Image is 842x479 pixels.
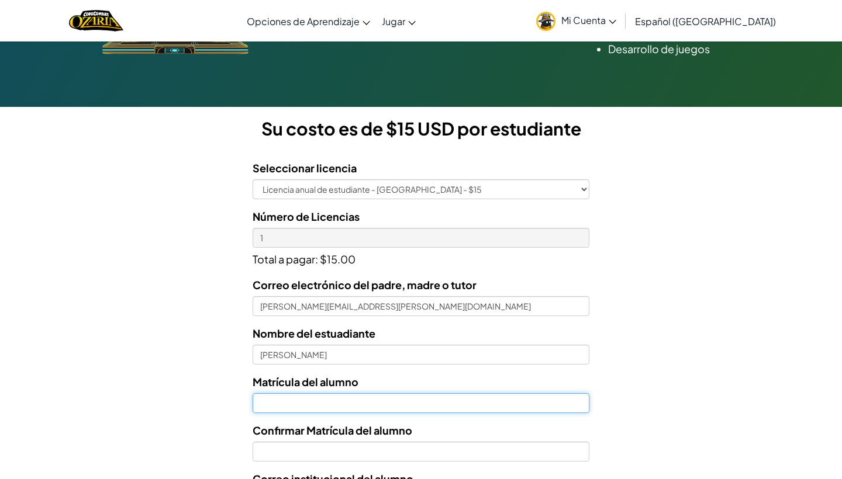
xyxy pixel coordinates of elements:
p: Total a pagar: $15.00 [253,248,589,268]
span: Español ([GEOGRAPHIC_DATA]) [635,15,776,27]
img: Home [69,9,123,33]
span: Mi Cuenta [561,14,616,26]
label: Nombre del estuadiante [253,325,375,342]
label: Número de Licencias [253,208,360,225]
a: Jugar [376,5,422,37]
a: Ozaria by CodeCombat logo [69,9,123,33]
label: Seleccionar licencia [253,159,357,176]
span: Opciones de Aprendizaje [247,15,360,27]
a: Opciones de Aprendizaje [241,5,376,37]
img: avatar [536,12,555,31]
li: Desarrollo de juegos [608,40,740,57]
a: Español ([GEOGRAPHIC_DATA]) [629,5,782,37]
span: Jugar [382,15,405,27]
label: Confirmar Matrícula del alumno [253,422,412,439]
a: Mi Cuenta [530,2,622,39]
label: Correo electrónico del padre, madre o tutor [253,276,477,293]
label: Matrícula del alumno [253,373,358,390]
